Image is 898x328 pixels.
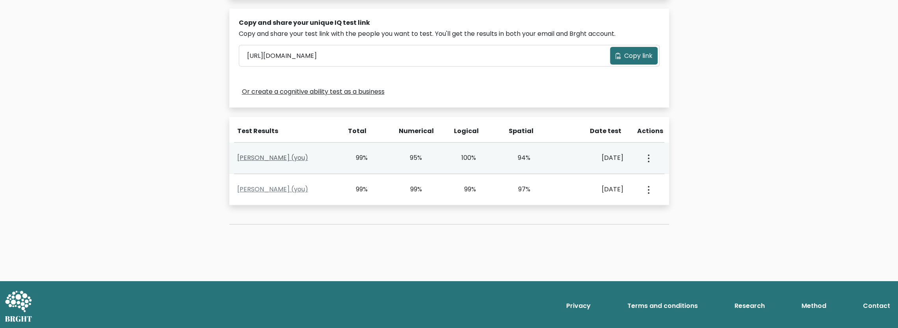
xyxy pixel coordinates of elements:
[508,185,530,194] div: 97%
[239,18,660,28] div: Copy and share your unique IQ test link
[239,29,660,39] div: Copy and share your test link with the people you want to test. You'll get the results in both yo...
[399,126,422,136] div: Numerical
[562,153,623,163] div: [DATE]
[637,126,664,136] div: Actions
[860,298,893,314] a: Contact
[731,298,768,314] a: Research
[798,298,829,314] a: Method
[400,153,422,163] div: 95%
[624,298,701,314] a: Terms and conditions
[346,185,368,194] div: 99%
[346,153,368,163] div: 99%
[237,153,308,162] a: [PERSON_NAME] (you)
[237,126,335,136] div: Test Results
[509,126,532,136] div: Spatial
[454,185,476,194] div: 99%
[564,126,628,136] div: Date test
[610,47,658,65] button: Copy link
[400,185,422,194] div: 99%
[454,126,477,136] div: Logical
[237,185,308,194] a: [PERSON_NAME] (you)
[454,153,476,163] div: 100%
[344,126,367,136] div: Total
[563,298,594,314] a: Privacy
[624,51,653,61] span: Copy link
[508,153,530,163] div: 94%
[242,87,385,96] a: Or create a cognitive ability test as a business
[562,185,623,194] div: [DATE]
